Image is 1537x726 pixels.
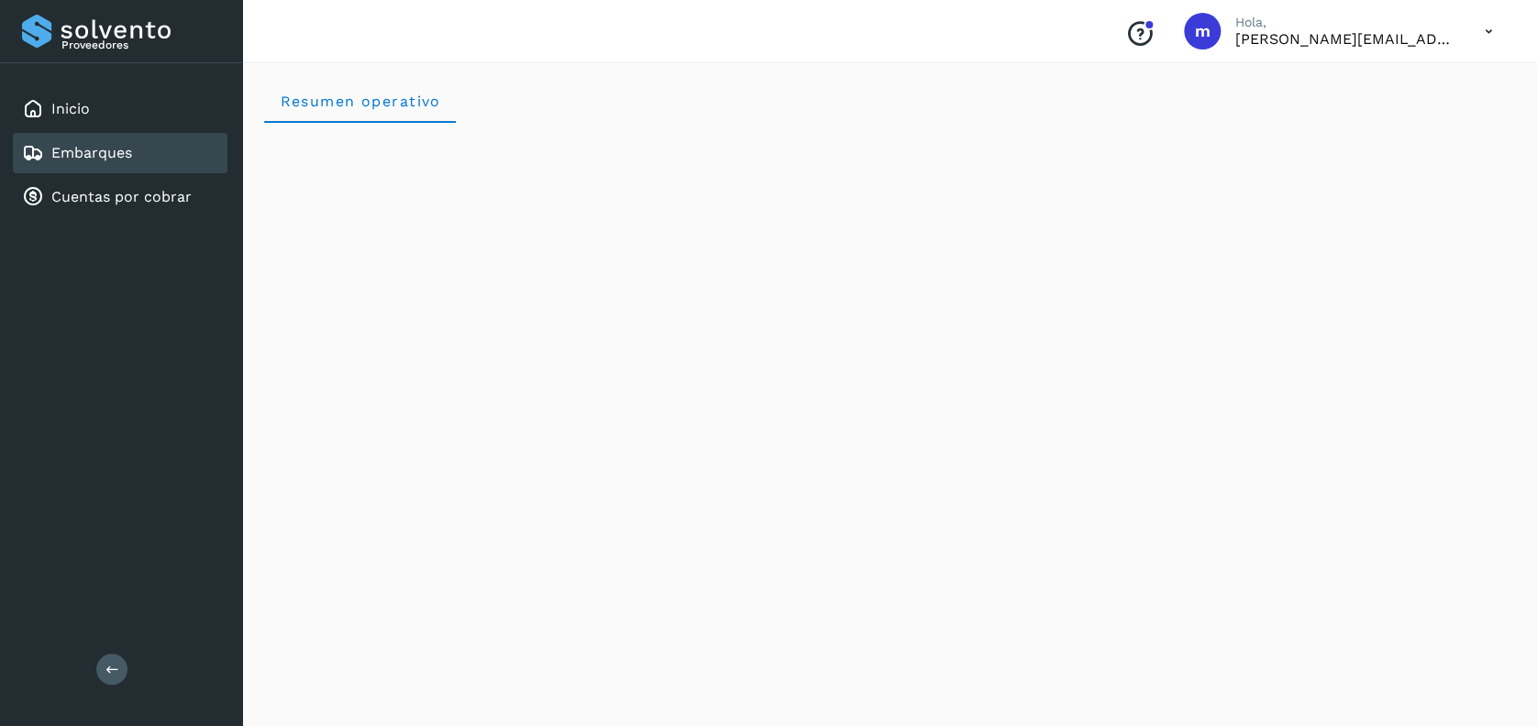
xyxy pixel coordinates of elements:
[13,177,227,217] div: Cuentas por cobrar
[51,100,90,117] a: Inicio
[51,188,192,205] a: Cuentas por cobrar
[61,38,220,51] p: Proveedores
[13,133,227,173] div: Embarques
[51,144,132,161] a: Embarques
[279,93,441,110] span: Resumen operativo
[13,89,227,129] div: Inicio
[1235,30,1455,48] p: mariela.santiago@fsdelnorte.com
[1235,15,1455,30] p: Hola,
